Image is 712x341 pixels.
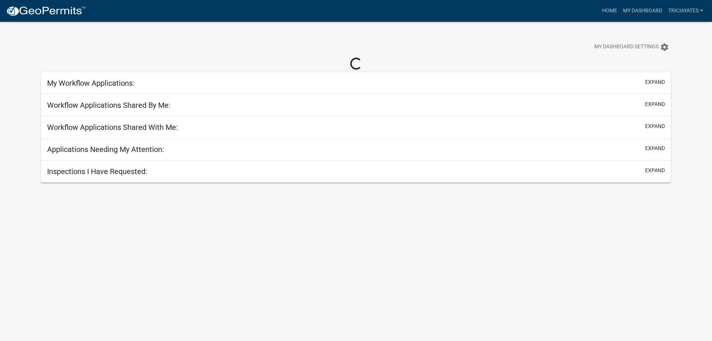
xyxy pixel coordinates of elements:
[588,40,675,54] button: My Dashboard Settingssettings
[599,4,620,18] a: Home
[47,167,147,176] h5: Inspections I Have Requested:
[47,123,178,132] h5: Workflow Applications Shared With Me:
[645,167,665,174] button: expand
[47,101,170,110] h5: Workflow Applications Shared By Me:
[645,144,665,152] button: expand
[660,43,669,52] i: settings
[665,4,706,18] a: triciayates
[594,43,659,52] span: My Dashboard Settings
[47,145,164,154] h5: Applications Needing My Attention:
[47,79,135,88] h5: My Workflow Applications:
[645,100,665,108] button: expand
[645,122,665,130] button: expand
[620,4,665,18] a: My Dashboard
[645,78,665,86] button: expand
